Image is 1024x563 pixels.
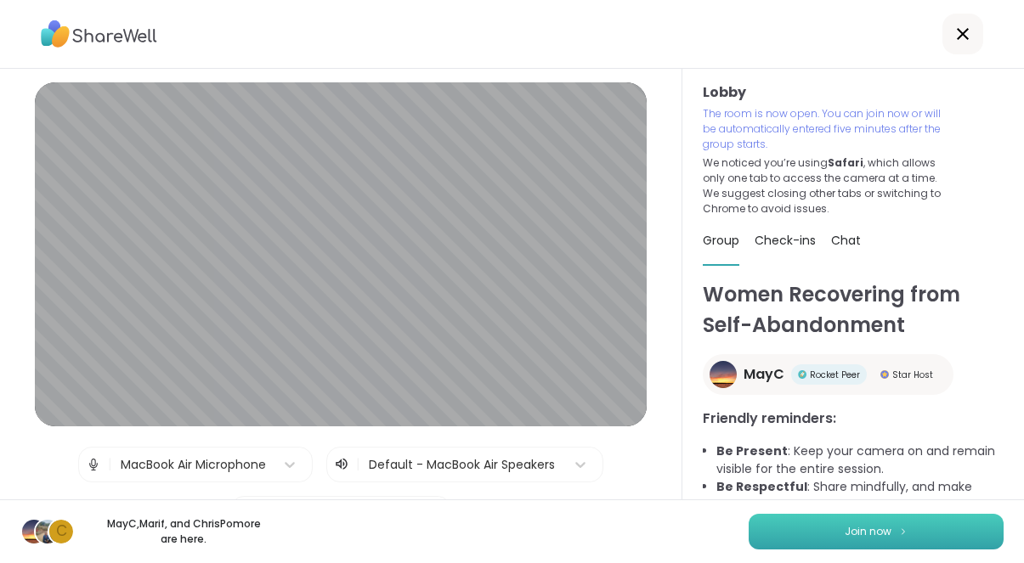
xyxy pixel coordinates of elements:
[845,524,891,539] span: Join now
[831,232,861,249] span: Chat
[121,456,266,474] div: MacBook Air Microphone
[716,478,1004,514] li: : Share mindfully, and make space for everyone to share!
[22,520,46,543] img: MayC
[755,232,816,249] span: Check-ins
[703,408,1004,429] h3: Friendly reminders:
[710,361,737,388] img: MayC
[703,279,1004,341] h1: Women Recovering from Self-Abandonment
[36,520,59,543] img: Marif
[260,497,264,531] span: |
[810,369,860,381] span: Rocket Peer
[703,155,948,217] p: We noticed you’re using , which allows only one tab to access the camera at a time. We suggest cl...
[56,521,67,543] span: C
[703,232,739,249] span: Group
[703,82,1004,103] h3: Lobby
[716,478,807,495] b: Be Respectful
[749,514,1004,549] button: Join now
[716,442,788,459] b: Be Present
[744,364,784,385] span: MayC
[88,516,279,547] p: MayC , Marif , and ChrisPo more are here.
[798,370,806,379] img: Rocket Peer
[356,454,360,475] span: |
[828,155,863,170] b: Safari
[716,442,1004,478] li: : Keep your camera on and remain visible for the entire session.
[892,369,933,381] span: Star Host
[880,370,889,379] img: Star Host
[703,354,953,395] a: MayCMayCRocket PeerRocket PeerStar HostStar Host
[898,526,908,536] img: ShareWell Logomark
[703,106,948,152] p: The room is now open. You can join now or will be automatically entered five minutes after the gr...
[238,497,253,531] img: Camera
[41,14,157,53] img: ShareWell Logo
[108,448,112,481] span: |
[86,448,101,481] img: Microphone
